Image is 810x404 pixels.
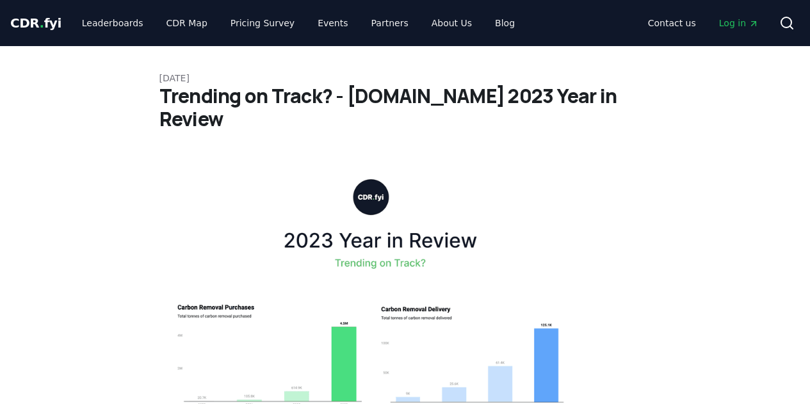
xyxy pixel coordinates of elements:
[72,12,525,35] nav: Main
[709,12,769,35] a: Log in
[361,12,419,35] a: Partners
[638,12,706,35] a: Contact us
[159,85,651,131] h1: Trending on Track? - [DOMAIN_NAME] 2023 Year in Review
[719,17,759,29] span: Log in
[10,15,61,31] span: CDR fyi
[220,12,305,35] a: Pricing Survey
[307,12,358,35] a: Events
[72,12,154,35] a: Leaderboards
[10,14,61,32] a: CDR.fyi
[40,15,44,31] span: .
[638,12,769,35] nav: Main
[485,12,525,35] a: Blog
[156,12,218,35] a: CDR Map
[159,72,651,85] p: [DATE]
[421,12,482,35] a: About Us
